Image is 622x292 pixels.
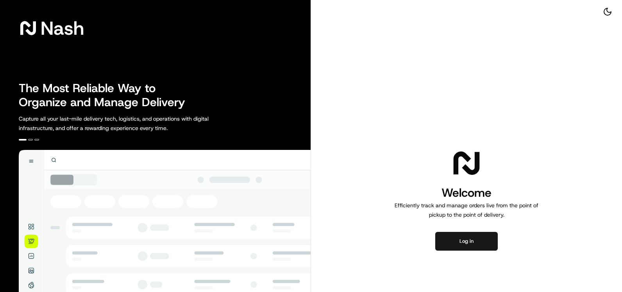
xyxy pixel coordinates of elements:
[41,20,84,36] span: Nash
[19,114,244,133] p: Capture all your last-mile delivery tech, logistics, and operations with digital infrastructure, ...
[391,185,542,201] h1: Welcome
[19,81,194,109] h2: The Most Reliable Way to Organize and Manage Delivery
[435,232,498,251] button: Log in
[391,201,542,219] p: Efficiently track and manage orders live from the point of pickup to the point of delivery.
